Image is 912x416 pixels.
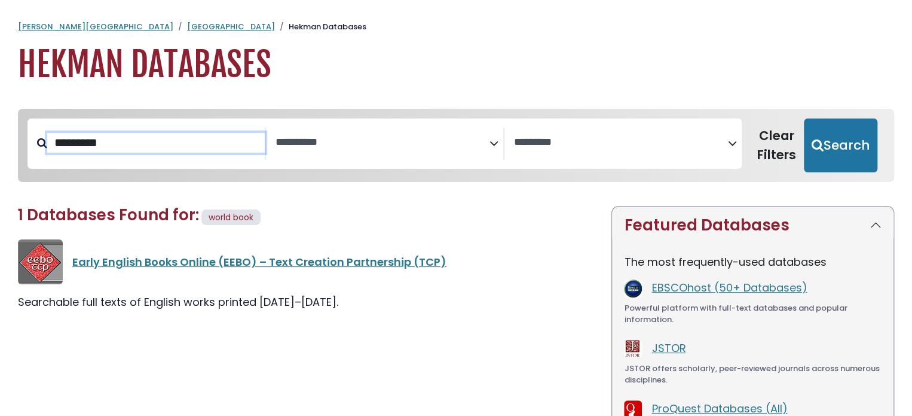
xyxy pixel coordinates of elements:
[624,363,882,386] div: JSTOR offers scholarly, peer-reviewed journals across numerous disciplines.
[651,401,787,416] a: ProQuest Databases (All)
[18,45,894,85] h1: Hekman Databases
[624,302,882,326] div: Powerful platform with full-text databases and popular information.
[612,207,893,244] button: Featured Databases
[47,133,265,153] input: Search database by title or keyword
[18,21,173,32] a: [PERSON_NAME][GEOGRAPHIC_DATA]
[18,294,597,310] div: Searchable full texts of English works printed [DATE]–[DATE].
[804,119,877,172] button: Submit for Search Results
[18,21,894,33] nav: breadcrumb
[651,280,807,295] a: EBSCOhost (50+ Databases)
[275,21,366,33] li: Hekman Databases
[624,254,882,270] p: The most frequently-used databases
[72,254,446,269] a: Early English Books Online (EEBO) – Text Creation Partnership (TCP)
[749,119,804,172] button: Clear Filters
[18,109,894,182] nav: Search filters
[514,136,728,149] textarea: Search
[276,136,489,149] textarea: Search
[18,204,199,226] span: 1 Databases Found for:
[651,341,685,356] a: JSTOR
[209,211,253,223] span: world book
[187,21,275,32] a: [GEOGRAPHIC_DATA]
